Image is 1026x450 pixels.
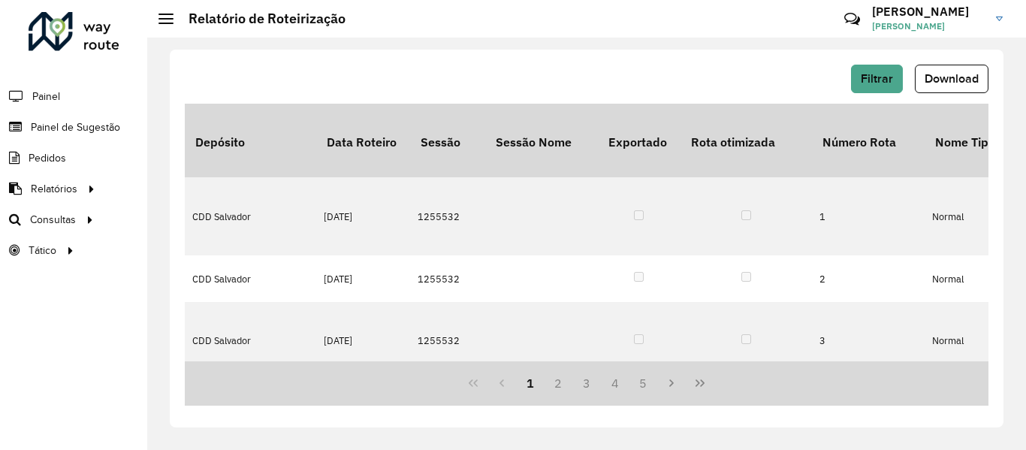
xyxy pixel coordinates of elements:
font: Relatório de Roteirização [189,10,346,27]
font: 3 [583,376,590,391]
button: 4 [601,369,629,397]
a: Contato Rápido [836,3,868,35]
font: 1255532 [418,210,460,223]
button: 3 [572,369,601,397]
font: Normal [932,210,964,223]
font: 2 [819,273,825,285]
font: Filtrar [861,72,893,85]
button: 2 [544,369,572,397]
button: 5 [629,369,658,397]
font: [DATE] [324,210,352,223]
button: 1 [516,369,545,397]
font: Relatórios [31,183,77,195]
button: Download [915,65,988,93]
font: Número Rota [822,134,896,149]
button: Última página [686,369,714,397]
font: CDD Salvador [192,210,251,223]
font: Depósito [195,134,245,149]
font: [DATE] [324,334,352,347]
font: Exportado [608,134,667,149]
font: Pedidos [29,153,66,164]
font: CDD Salvador [192,334,251,347]
font: CDD Salvador [192,273,251,285]
font: 2 [554,376,562,391]
font: Nome Tipo Rota [935,134,1024,149]
font: Rota otimizada [691,134,775,149]
font: 1 [527,376,534,391]
font: Normal [932,273,964,285]
font: Painel [32,91,60,102]
font: Normal [932,334,964,347]
font: 1255532 [418,273,460,285]
font: Consultas [30,214,76,225]
font: Painel de Sugestão [31,122,120,133]
font: 1 [819,210,825,223]
font: Sessão Nome [496,134,572,149]
font: 1255532 [418,334,460,347]
font: [PERSON_NAME] [872,20,945,32]
font: Data Roteiro [327,134,397,149]
font: Download [925,72,979,85]
font: [DATE] [324,273,352,285]
font: Tático [29,245,56,256]
button: Próxima página [657,369,686,397]
font: 5 [639,376,647,391]
font: 4 [611,376,619,391]
button: Filtrar [851,65,903,93]
font: Sessão [421,134,460,149]
font: [PERSON_NAME] [872,4,969,19]
font: 3 [819,334,825,347]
